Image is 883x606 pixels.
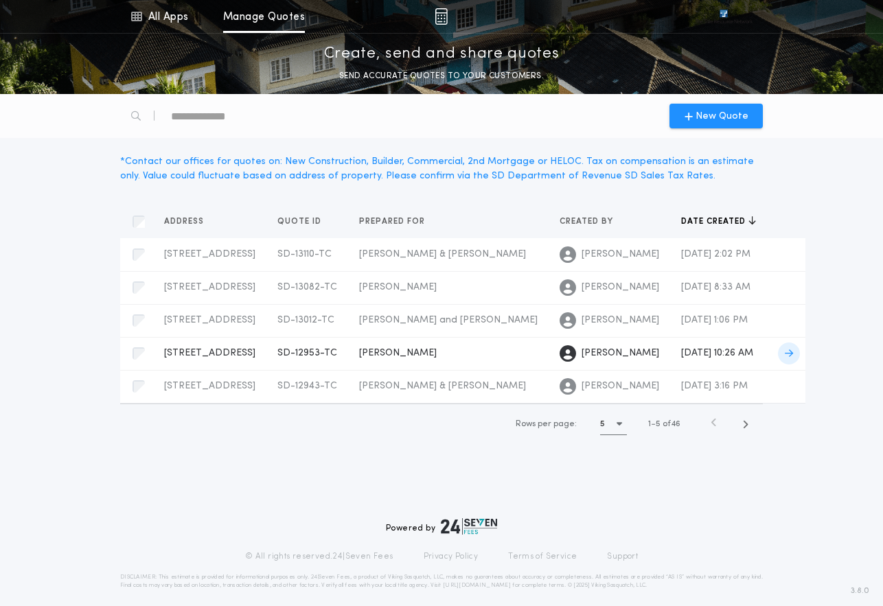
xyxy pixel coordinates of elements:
[582,281,659,294] span: [PERSON_NAME]
[164,215,214,229] button: Address
[582,248,659,261] span: [PERSON_NAME]
[669,104,763,128] button: New Quote
[164,315,255,325] span: [STREET_ADDRESS]
[681,315,748,325] span: [DATE] 1:06 PM
[508,551,577,562] a: Terms of Service
[386,518,497,535] div: Powered by
[607,551,638,562] a: Support
[359,381,526,391] span: [PERSON_NAME] & [PERSON_NAME]
[582,380,659,393] span: [PERSON_NAME]
[681,249,750,259] span: [DATE] 2:02 PM
[681,348,753,358] span: [DATE] 10:26 AM
[120,154,763,183] div: * Contact our offices for quotes on: New Construction, Builder, Commercial, 2nd Mortgage or HELOC...
[441,518,497,535] img: logo
[424,551,479,562] a: Privacy Policy
[851,585,869,597] span: 3.8.0
[164,282,255,292] span: [STREET_ADDRESS]
[359,282,437,292] span: [PERSON_NAME]
[648,420,651,428] span: 1
[164,381,255,391] span: [STREET_ADDRESS]
[656,420,661,428] span: 5
[435,8,448,25] img: img
[245,551,393,562] p: © All rights reserved. 24|Seven Fees
[681,381,748,391] span: [DATE] 3:16 PM
[600,413,627,435] button: 5
[277,348,337,358] span: SD-12953-TC
[359,216,428,227] span: Prepared for
[695,10,753,23] img: vs-icon
[516,420,577,428] span: Rows per page:
[164,216,207,227] span: Address
[359,315,538,325] span: [PERSON_NAME] and [PERSON_NAME]
[359,249,526,259] span: [PERSON_NAME] & [PERSON_NAME]
[277,215,332,229] button: Quote ID
[443,583,511,588] a: [URL][DOMAIN_NAME]
[120,573,763,590] p: DISCLAIMER: This estimate is provided for informational purposes only. 24|Seven Fees, a product o...
[582,314,659,327] span: [PERSON_NAME]
[277,249,332,259] span: SD-13110-TC
[324,43,560,65] p: Create, send and share quotes
[681,216,748,227] span: Date created
[164,249,255,259] span: [STREET_ADDRESS]
[681,215,756,229] button: Date created
[277,216,324,227] span: Quote ID
[164,348,255,358] span: [STREET_ADDRESS]
[560,215,623,229] button: Created by
[681,282,750,292] span: [DATE] 8:33 AM
[560,216,616,227] span: Created by
[696,109,748,124] span: New Quote
[277,381,337,391] span: SD-12943-TC
[359,348,437,358] span: [PERSON_NAME]
[663,418,680,430] span: of 46
[582,347,659,360] span: [PERSON_NAME]
[339,69,544,83] p: SEND ACCURATE QUOTES TO YOUR CUSTOMERS.
[277,315,334,325] span: SD-13012-TC
[277,282,337,292] span: SD-13082-TC
[600,417,605,431] h1: 5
